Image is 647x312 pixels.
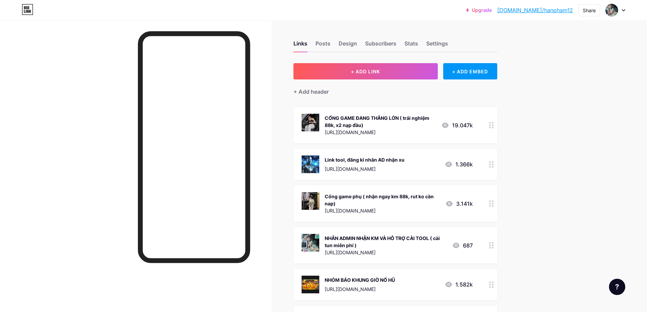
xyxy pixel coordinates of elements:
[405,39,418,52] div: Stats
[325,235,447,249] div: NHẮN ADMIN NHẬN KM VÀ HỖ TRỢ CÀI TOOL ( cài tun miễn phí )
[325,193,440,207] div: Cổng game phụ ( nhận ngay km 88k, rut ko cần nap)
[325,114,436,129] div: CỔNG GAME ĐANG THẮNG LỚN ( trải nghiệm 88k, x2 nạp đầu)
[466,7,492,13] a: Upgrade
[325,129,436,136] div: [URL][DOMAIN_NAME]
[351,69,380,74] span: + ADD LINK
[583,7,596,14] div: Share
[302,234,319,252] img: NHẮN ADMIN NHẬN KM VÀ HỖ TRỢ CÀI TOOL ( cài tun miễn phí )
[325,165,405,172] div: [URL][DOMAIN_NAME]
[302,276,319,293] img: NHÓM BÁO KHUNG GIỜ NỔ HŨ
[302,114,319,131] img: CỔNG GAME ĐANG THẮNG LỚN ( trải nghiệm 88k, x2 nạp đầu)
[365,39,396,52] div: Subscribers
[302,192,319,210] img: Cổng game phụ ( nhận ngay km 88k, rut ko cần nap)
[497,6,573,14] a: [DOMAIN_NAME]/hanpham12
[293,63,438,79] button: + ADD LINK
[293,88,329,96] div: + Add header
[452,241,473,250] div: 687
[445,280,473,289] div: 1.582k
[316,39,330,52] div: Posts
[339,39,357,52] div: Design
[325,156,405,163] div: Link tool, đăng kí nhắn AD nhận xu
[445,200,473,208] div: 3.141k
[325,207,440,214] div: [URL][DOMAIN_NAME]
[325,276,395,283] div: NHÓM BÁO KHUNG GIỜ NỔ HŨ
[441,121,473,129] div: 19.047k
[325,249,447,256] div: [URL][DOMAIN_NAME]
[325,286,395,293] div: [URL][DOMAIN_NAME]
[445,160,473,168] div: 1.366k
[443,63,497,79] div: + ADD EMBED
[605,4,618,17] img: hanpham12
[293,39,307,52] div: Links
[426,39,448,52] div: Settings
[302,155,319,173] img: Link tool, đăng kí nhắn AD nhận xu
